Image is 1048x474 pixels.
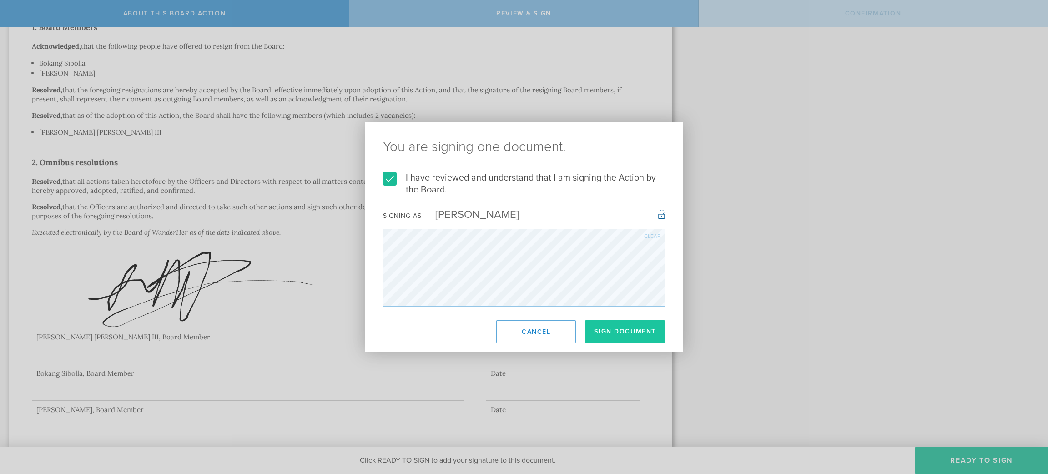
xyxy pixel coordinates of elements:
[422,208,519,221] div: [PERSON_NAME]
[383,212,422,220] div: Signing as
[383,140,665,154] ng-pluralize: You are signing one document.
[383,172,665,196] label: I have reviewed and understand that I am signing the Action by the Board.
[496,320,576,343] button: Cancel
[585,320,665,343] button: Sign Document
